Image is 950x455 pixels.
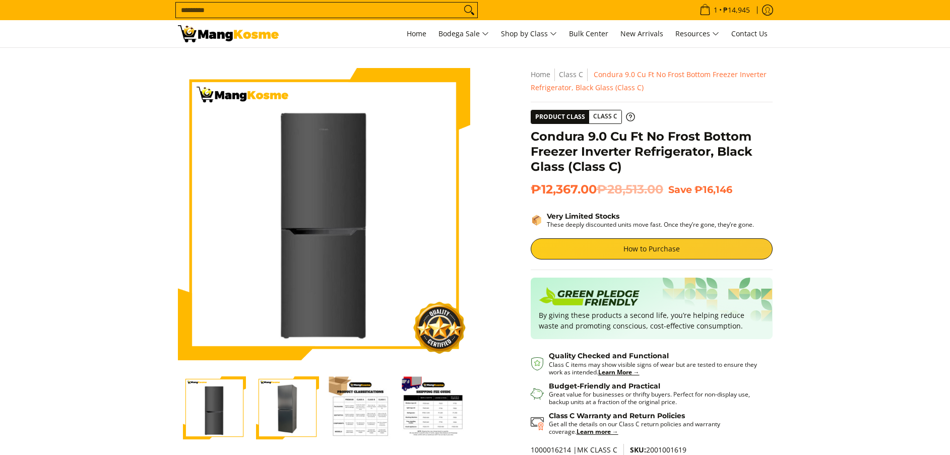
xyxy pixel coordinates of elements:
[531,182,663,197] span: ₱12,367.00
[547,212,619,221] strong: Very Limited Stocks
[256,376,319,439] img: Condura 9.0 Cu Ft No Frost Bottom Freezer Inverter Refrigerator, Black Glass (Class C)-2
[461,3,477,18] button: Search
[178,68,470,360] img: Condura 9.0 Cu Ft No Frost Bottom Freezer Inverter Refrigerator, Black Glass (Class C)
[329,376,392,439] img: Condura 9.0 Cu Ft No Frost Bottom Freezer Inverter Refrigerator, Black Glass (Class C)-3
[183,376,246,439] img: Condura 9.0 Cu Ft No Frost Bottom Freezer Inverter Refrigerator, Black Glass (Class C)-1
[547,221,754,228] p: These deeply discounted units move fast. Once they’re gone, they’re gone.
[531,70,767,92] span: Condura 9.0 Cu Ft No Frost Bottom Freezer Inverter Refrigerator, Black Glass (Class C)
[289,20,773,47] nav: Main Menu
[549,391,763,406] p: Great value for businesses or thrifty buyers. Perfect for non-display use, backup units at a frac...
[668,183,692,196] span: Save
[675,28,719,40] span: Resources
[531,68,773,94] nav: Breadcrumbs
[531,110,635,124] a: Product Class Class C
[531,70,550,79] a: Home
[564,20,613,47] a: Bulk Center
[549,420,763,435] p: Get all the details on our Class C return policies and warranty coverage.
[696,5,753,16] span: •
[694,183,732,196] span: ₱16,146
[531,445,617,454] span: 1000016214 |MK CLASS C
[539,286,640,310] img: Badge sustainability green pledge friendly
[178,25,279,42] img: Condura 9.0 Cu Ft No Frost Bottom Freezer Inverter Refrigerator, Black | Mang Kosme
[549,351,669,360] strong: Quality Checked and Functional
[712,7,719,14] span: 1
[531,238,773,259] a: How to Purchase
[598,368,640,376] a: Learn More →
[597,182,663,197] del: ₱28,513.00
[549,381,660,391] strong: Budget-Friendly and Practical
[531,110,589,123] span: Product Class
[531,129,773,174] h1: Condura 9.0 Cu Ft No Frost Bottom Freezer Inverter Refrigerator, Black Glass (Class C)
[549,361,763,376] p: Class C items may show visible signs of wear but are tested to ensure they work as intended.
[630,445,686,454] span: 2001001619
[438,28,489,40] span: Bodega Sale
[496,20,562,47] a: Shop by Class
[569,29,608,38] span: Bulk Center
[722,7,751,14] span: ₱14,945
[577,427,618,436] a: Learn more →
[726,20,773,47] a: Contact Us
[549,411,685,420] strong: Class C Warranty and Return Policies
[589,110,621,123] span: Class C
[731,29,768,38] span: Contact Us
[402,20,431,47] a: Home
[539,310,765,331] p: By giving these products a second life, you’re helping reduce waste and promoting conscious, cost...
[615,20,668,47] a: New Arrivals
[407,29,426,38] span: Home
[501,28,557,40] span: Shop by Class
[620,29,663,38] span: New Arrivals
[433,20,494,47] a: Bodega Sale
[630,445,646,454] span: SKU:
[559,70,583,79] a: Class C
[670,20,724,47] a: Resources
[402,376,465,439] img: Condura 9.0 Cu Ft No Frost Bottom Freezer Inverter Refrigerator, Black Glass (Class C)-4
